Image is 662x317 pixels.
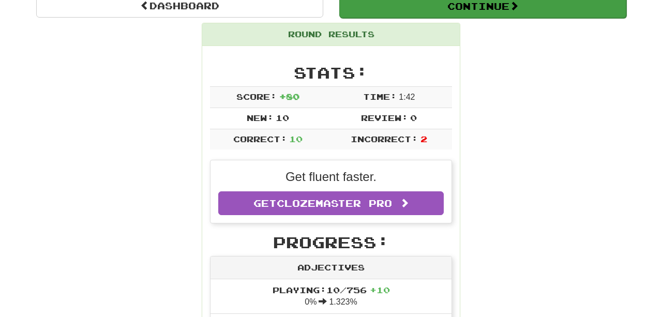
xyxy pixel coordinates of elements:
span: Review: [361,113,408,123]
span: New: [247,113,274,123]
span: 0 [410,113,417,123]
span: Correct: [233,134,287,144]
span: + 80 [279,92,299,101]
span: Incorrect: [351,134,418,144]
span: Playing: 10 / 756 [273,285,390,295]
a: GetClozemaster Pro [218,191,444,215]
h2: Progress: [210,234,452,251]
span: Score: [236,92,277,101]
span: Time: [363,92,397,101]
span: Clozemaster Pro [277,198,392,209]
span: 1 : 42 [399,93,415,101]
span: + 10 [370,285,390,295]
span: 2 [420,134,427,144]
div: Adjectives [210,256,452,279]
p: Get fluent faster. [218,168,444,186]
span: 10 [276,113,289,123]
span: 10 [289,134,303,144]
h2: Stats: [210,64,452,81]
li: 0% 1.323% [210,279,452,314]
div: Round Results [202,23,460,46]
